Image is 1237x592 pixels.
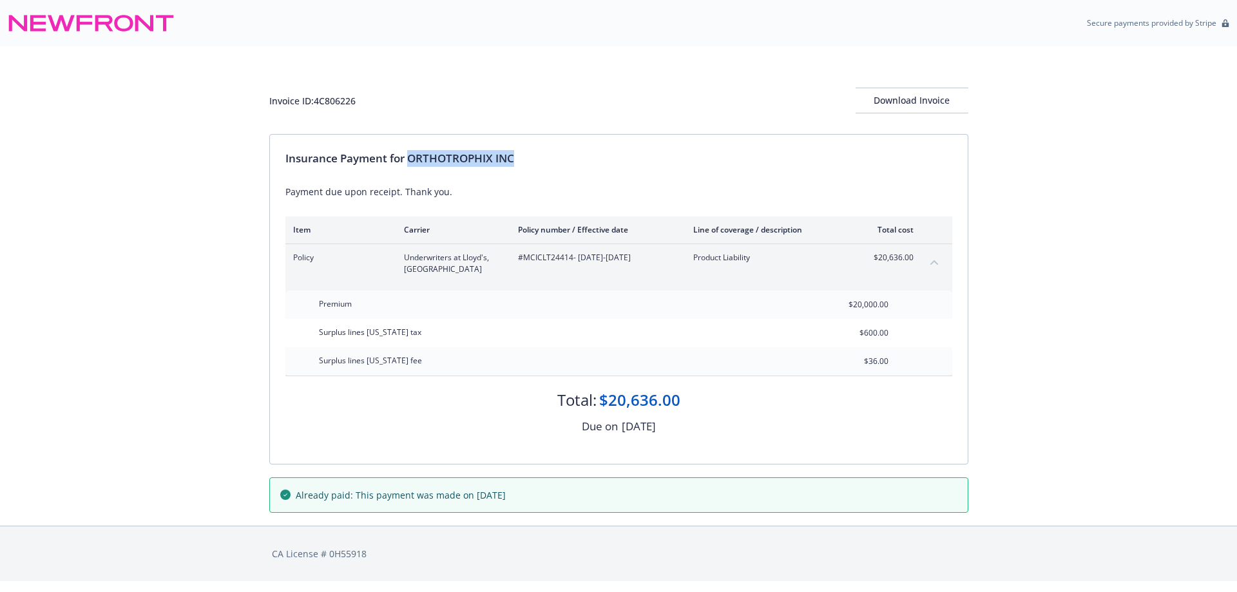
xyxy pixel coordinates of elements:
[296,488,506,502] span: Already paid: This payment was made on [DATE]
[599,389,680,411] div: $20,636.00
[269,94,356,108] div: Invoice ID: 4C806226
[272,547,966,560] div: CA License # 0H55918
[293,252,383,263] span: Policy
[518,224,673,235] div: Policy number / Effective date
[812,352,896,371] input: 0.00
[924,252,945,272] button: collapse content
[1087,17,1216,28] p: Secure payments provided by Stripe
[582,418,618,435] div: Due on
[319,355,422,366] span: Surplus lines [US_STATE] fee
[693,252,845,263] span: Product Liability
[285,150,952,167] div: Insurance Payment for ORTHOTROPHIX INC
[404,252,497,275] span: Underwriters at Lloyd's, [GEOGRAPHIC_DATA]
[557,389,597,411] div: Total:
[285,244,952,283] div: PolicyUnderwriters at Lloyd's, [GEOGRAPHIC_DATA]#MCICLT24414- [DATE]-[DATE]Product Liability$20,6...
[865,224,914,235] div: Total cost
[865,252,914,263] span: $20,636.00
[856,88,968,113] button: Download Invoice
[319,298,352,309] span: Premium
[319,327,421,338] span: Surplus lines [US_STATE] tax
[404,224,497,235] div: Carrier
[518,252,673,263] span: #MCICLT24414 - [DATE]-[DATE]
[293,224,383,235] div: Item
[693,224,845,235] div: Line of coverage / description
[812,323,896,343] input: 0.00
[285,185,952,198] div: Payment due upon receipt. Thank you.
[812,295,896,314] input: 0.00
[622,418,656,435] div: [DATE]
